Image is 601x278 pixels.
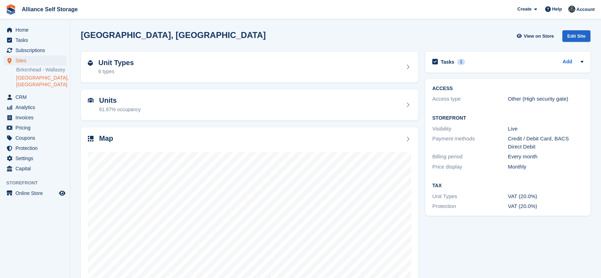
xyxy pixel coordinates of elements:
a: menu [4,164,66,173]
span: Sites [15,56,58,65]
div: VAT (20.0%) [508,202,583,210]
span: Settings [15,153,58,163]
a: menu [4,143,66,153]
span: Invoices [15,113,58,122]
a: menu [4,123,66,133]
div: Unit Types [432,192,508,201]
span: Protection [15,143,58,153]
a: Edit Site [562,30,590,45]
h2: [GEOGRAPHIC_DATA], [GEOGRAPHIC_DATA] [81,30,266,40]
div: Payment methods [432,135,508,151]
img: Romilly Norton [568,6,575,13]
img: unit-icn-7be61d7bf1b0ce9d3e12c5938cc71ed9869f7b940bace4675aadf7bd6d80202e.svg [88,98,93,103]
span: Online Store [15,188,58,198]
a: View on Store [516,30,557,42]
a: Preview store [58,189,66,197]
div: VAT (20.0%) [508,192,583,201]
a: Unit Types 6 types [81,52,418,83]
img: stora-icon-8386f47178a22dfd0bd8f6a31ec36ba5ce8667c1dd55bd0f319d3a0aa187defe.svg [6,4,16,15]
span: View on Store [524,33,554,40]
span: Home [15,25,58,35]
a: menu [4,56,66,65]
a: [GEOGRAPHIC_DATA], [GEOGRAPHIC_DATA] [16,75,66,88]
div: Visibility [432,125,508,133]
div: Access type [432,95,508,103]
span: CRM [15,92,58,102]
span: Account [576,6,595,13]
h2: Tasks [441,59,454,65]
div: 1 [457,59,465,65]
div: 6 types [98,68,134,75]
div: Billing period [432,153,508,161]
a: menu [4,188,66,198]
a: menu [4,102,66,112]
span: Coupons [15,133,58,143]
a: Birkenhead - Wallasey [16,67,66,73]
a: menu [4,25,66,35]
a: menu [4,45,66,55]
a: menu [4,113,66,122]
div: Live [508,125,583,133]
span: Pricing [15,123,58,133]
a: menu [4,92,66,102]
span: Tasks [15,35,58,45]
img: unit-type-icn-2b2737a686de81e16bb02015468b77c625bbabd49415b5ef34ead5e3b44a266d.svg [88,60,93,66]
h2: ACCESS [432,86,583,91]
div: Edit Site [562,30,590,42]
a: Units 81.87% occupancy [81,89,418,120]
div: Every month [508,153,583,161]
div: Price display [432,163,508,171]
h2: Tax [432,183,583,189]
span: Analytics [15,102,58,112]
h2: Unit Types [98,59,134,67]
span: Help [552,6,562,13]
div: 81.87% occupancy [99,106,141,113]
h2: Units [99,96,141,105]
span: Create [517,6,531,13]
div: Monthly [508,163,583,171]
h2: Map [99,134,113,143]
img: map-icn-33ee37083ee616e46c38cad1a60f524a97daa1e2b2c8c0bc3eb3415660979fc1.svg [88,136,93,141]
a: menu [4,153,66,163]
a: Add [563,58,572,66]
a: Alliance Self Storage [19,4,80,15]
a: menu [4,35,66,45]
span: Capital [15,164,58,173]
div: Credit / Debit Card, BACS Direct Debit [508,135,583,151]
div: Protection [432,202,508,210]
div: Other (High security gate) [508,95,583,103]
span: Subscriptions [15,45,58,55]
a: menu [4,133,66,143]
span: Storefront [6,179,70,187]
h2: Storefront [432,115,583,121]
